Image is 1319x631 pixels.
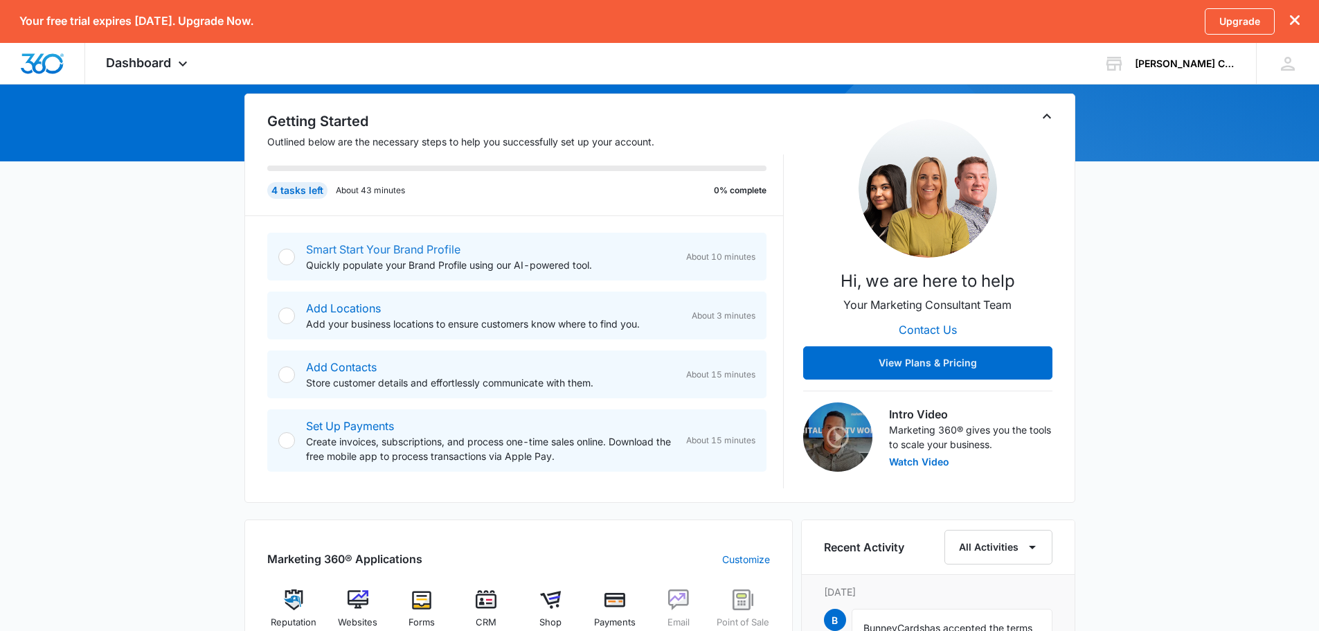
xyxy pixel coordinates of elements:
span: Dashboard [106,55,171,70]
span: About 3 minutes [692,310,755,322]
p: Marketing 360® gives you the tools to scale your business. [889,423,1052,452]
p: Your Marketing Consultant Team [843,296,1012,313]
a: Upgrade [1205,8,1275,35]
span: Email [667,616,690,630]
h6: Recent Activity [824,539,904,556]
button: All Activities [944,530,1052,565]
button: Toggle Collapse [1039,108,1055,125]
p: About 43 minutes [336,184,405,197]
button: dismiss this dialog [1290,15,1300,28]
div: 4 tasks left [267,182,327,199]
span: Payments [594,616,636,630]
span: Reputation [271,616,316,630]
a: Set Up Payments [306,419,394,433]
p: [DATE] [824,585,1052,599]
p: Outlined below are the necessary steps to help you successfully set up your account. [267,134,784,149]
a: Smart Start Your Brand Profile [306,242,460,256]
span: Point of Sale [717,616,769,630]
span: Shop [539,616,562,630]
span: About 10 minutes [686,251,755,263]
a: Add Contacts [306,360,377,374]
p: Your free trial expires [DATE]. Upgrade Now. [19,15,253,28]
span: About 15 minutes [686,368,755,381]
span: B [824,609,846,631]
h2: Getting Started [267,111,784,132]
h2: Marketing 360® Applications [267,551,422,567]
button: Watch Video [889,457,949,467]
p: 0% complete [714,184,766,197]
p: Create invoices, subscriptions, and process one-time sales online. Download the free mobile app t... [306,434,675,463]
span: Websites [338,616,377,630]
a: Customize [722,552,770,567]
span: About 15 minutes [686,434,755,447]
button: View Plans & Pricing [803,346,1052,380]
button: Contact Us [885,313,971,346]
div: Dashboard [85,43,212,84]
span: Forms [409,616,435,630]
span: CRM [476,616,496,630]
p: Add your business locations to ensure customers know where to find you. [306,317,681,331]
h3: Intro Video [889,406,1052,423]
img: Intro Video [803,402,872,472]
a: Add Locations [306,301,381,315]
p: Quickly populate your Brand Profile using our AI-powered tool. [306,258,675,272]
p: Hi, we are here to help [841,269,1015,294]
p: Store customer details and effortlessly communicate with them. [306,375,675,390]
div: account name [1135,58,1236,69]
